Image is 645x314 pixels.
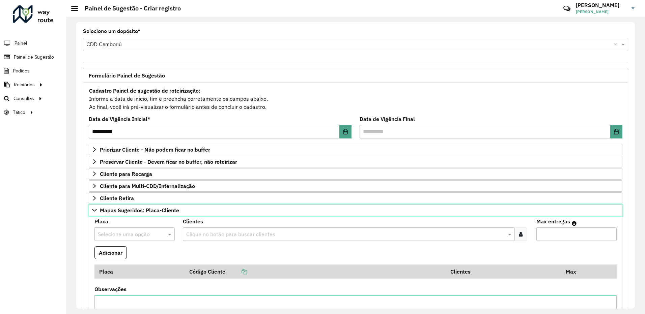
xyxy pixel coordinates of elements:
[610,125,622,138] button: Choose Date
[185,264,446,279] th: Código Cliente
[94,217,108,225] label: Placa
[536,217,570,225] label: Max entregas
[360,115,415,123] label: Data de Vigência Final
[78,5,181,12] h2: Painel de Sugestão - Criar registro
[14,54,54,61] span: Painel de Sugestão
[100,208,179,213] span: Mapas Sugeridos: Placa-Cliente
[89,115,150,123] label: Data de Vigência Inicial
[446,264,561,279] th: Clientes
[14,81,35,88] span: Relatórios
[225,268,247,275] a: Copiar
[89,87,200,94] strong: Cadastro Painel de sugestão de roteirização:
[89,73,165,78] span: Formulário Painel de Sugestão
[89,192,622,204] a: Cliente Retira
[94,285,127,293] label: Observações
[89,144,622,155] a: Priorizar Cliente - Não podem ficar no buffer
[100,195,134,201] span: Cliente Retira
[13,95,34,102] span: Consultas
[183,217,203,225] label: Clientes
[89,168,622,180] a: Cliente para Recarga
[100,147,210,152] span: Priorizar Cliente - Não podem ficar no buffer
[100,159,237,164] span: Preservar Cliente - Devem ficar no buffer, não roteirizar
[89,86,622,111] div: Informe a data de inicio, fim e preencha corretamente os campos abaixo. Ao final, você irá pré-vi...
[89,180,622,192] a: Cliente para Multi-CDD/Internalização
[572,221,577,226] em: Máximo de clientes que serão colocados na mesma rota com os clientes informados
[94,264,185,279] th: Placa
[100,171,152,177] span: Cliente para Recarga
[339,125,352,138] button: Choose Date
[614,40,620,49] span: Clear all
[83,27,140,35] label: Selecione um depósito
[100,183,195,189] span: Cliente para Multi-CDD/Internalização
[94,246,127,259] button: Adicionar
[89,156,622,167] a: Preservar Cliente - Devem ficar no buffer, não roteirizar
[13,67,30,74] span: Pedidos
[561,264,588,279] th: Max
[576,9,626,15] span: [PERSON_NAME]
[13,109,25,116] span: Tático
[560,1,574,16] a: Contato Rápido
[89,205,622,216] a: Mapas Sugeridos: Placa-Cliente
[576,2,626,8] h3: [PERSON_NAME]
[15,40,27,47] span: Painel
